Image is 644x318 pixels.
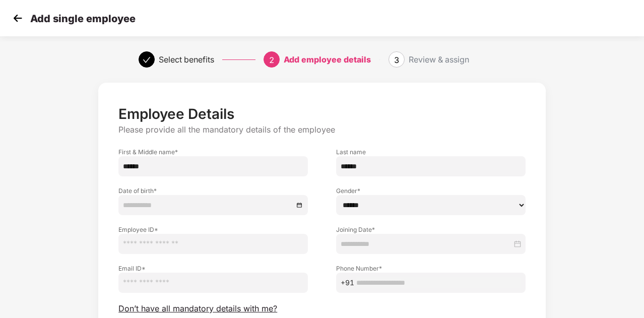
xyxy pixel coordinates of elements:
[118,124,526,135] p: Please provide all the mandatory details of the employee
[118,303,277,314] span: Don’t have all mandatory details with me?
[143,56,151,64] span: check
[159,51,214,68] div: Select benefits
[30,13,136,25] p: Add single employee
[341,277,354,288] span: +91
[409,51,469,68] div: Review & assign
[118,186,308,195] label: Date of birth
[269,55,274,65] span: 2
[118,225,308,234] label: Employee ID
[118,264,308,273] label: Email ID
[394,55,399,65] span: 3
[336,186,526,195] label: Gender
[336,264,526,273] label: Phone Number
[336,225,526,234] label: Joining Date
[118,148,308,156] label: First & Middle name
[284,51,371,68] div: Add employee details
[118,105,526,122] p: Employee Details
[336,148,526,156] label: Last name
[10,11,25,26] img: svg+xml;base64,PHN2ZyB4bWxucz0iaHR0cDovL3d3dy53My5vcmcvMjAwMC9zdmciIHdpZHRoPSIzMCIgaGVpZ2h0PSIzMC...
